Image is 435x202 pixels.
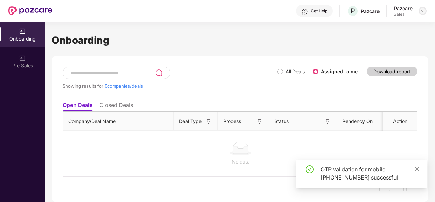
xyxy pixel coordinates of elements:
[104,83,143,89] span: 0 companies/deals
[311,8,327,14] div: Get Help
[321,165,419,182] div: OTP validation for mobile: [PHONE_NUMBER] successful
[256,118,263,125] img: svg+xml;base64,PHN2ZyB3aWR0aD0iMTYiIGhlaWdodD0iMTYiIHZpZXdCb3g9IjAgMCAxNiAxNiIgZmlsbD0ibm9uZSIgeG...
[301,8,308,15] img: svg+xml;base64,PHN2ZyBpZD0iSGVscC0zMngzMiIgeG1sbnM9Imh0dHA6Ly93d3cudzMub3JnLzIwMDAvc3ZnIiB3aWR0aD...
[321,68,358,74] label: Assigned to me
[19,28,26,35] img: svg+xml;base64,PHN2ZyB3aWR0aD0iMjAiIGhlaWdodD0iMjAiIHZpZXdCb3g9IjAgMCAyMCAyMCIgZmlsbD0ibm9uZSIgeG...
[394,5,413,12] div: Pazcare
[351,7,355,15] span: P
[99,102,133,111] li: Closed Deals
[367,67,417,76] button: Download report
[63,112,174,131] th: Company/Deal Name
[306,165,314,173] span: check-circle
[394,12,413,17] div: Sales
[63,83,277,89] div: Showing results for
[420,8,425,14] img: svg+xml;base64,PHN2ZyBpZD0iRHJvcGRvd24tMzJ4MzIiIHhtbG5zPSJodHRwOi8vd3d3LnczLm9yZy8yMDAwL3N2ZyIgd2...
[415,167,419,171] span: close
[19,55,26,62] img: svg+xml;base64,PHN2ZyB3aWR0aD0iMjAiIGhlaWdodD0iMjAiIHZpZXdCb3g9IjAgMCAyMCAyMCIgZmlsbD0ibm9uZSIgeG...
[179,118,202,125] span: Deal Type
[274,118,289,125] span: Status
[63,102,93,111] li: Open Deals
[361,8,380,14] div: Pazcare
[155,69,163,77] img: svg+xml;base64,PHN2ZyB3aWR0aD0iMjQiIGhlaWdodD0iMjUiIHZpZXdCb3g9IjAgMCAyNCAyNSIgZmlsbD0ibm9uZSIgeG...
[68,158,413,166] div: No data
[52,33,428,48] h1: Onboarding
[342,118,373,125] span: Pendency On
[383,112,417,131] th: Action
[223,118,241,125] span: Process
[8,6,52,15] img: New Pazcare Logo
[324,118,331,125] img: svg+xml;base64,PHN2ZyB3aWR0aD0iMTYiIGhlaWdodD0iMTYiIHZpZXdCb3g9IjAgMCAxNiAxNiIgZmlsbD0ibm9uZSIgeG...
[205,118,212,125] img: svg+xml;base64,PHN2ZyB3aWR0aD0iMTYiIGhlaWdodD0iMTYiIHZpZXdCb3g9IjAgMCAxNiAxNiIgZmlsbD0ibm9uZSIgeG...
[286,68,305,74] label: All Deals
